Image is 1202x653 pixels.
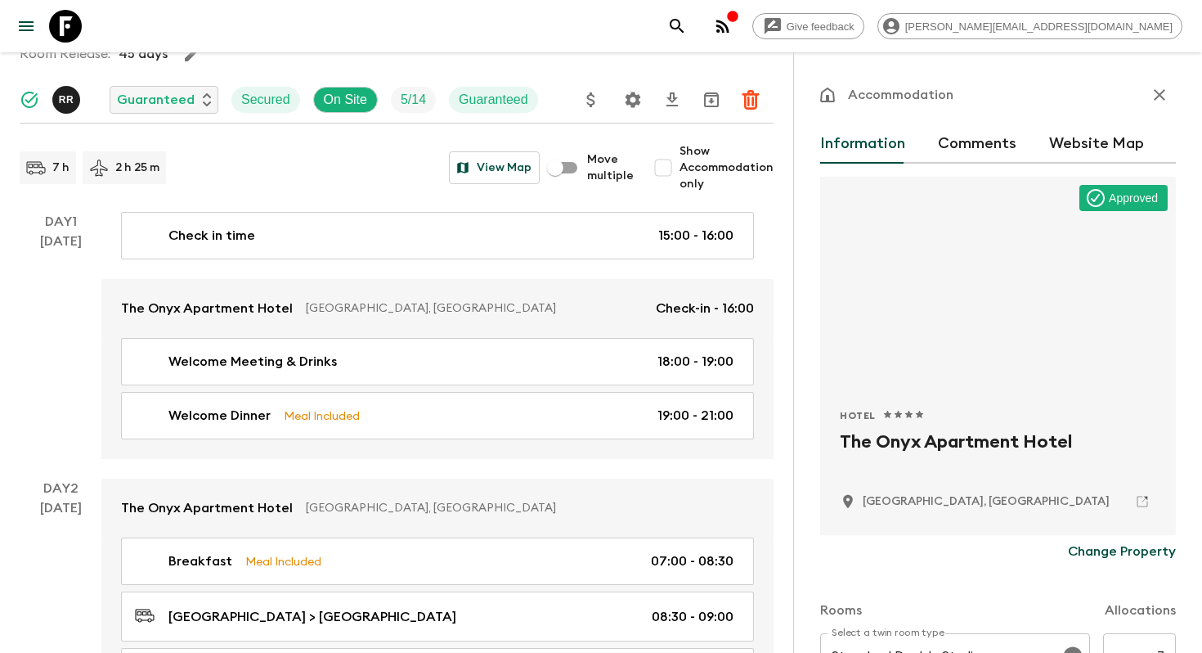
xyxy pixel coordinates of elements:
[52,91,83,104] span: Roland Rau
[168,552,232,571] p: Breakfast
[575,83,608,116] button: Update Price, Early Bird Discount and Costs
[656,83,688,116] button: Download CSV
[121,392,754,439] a: Welcome DinnerMeal Included19:00 - 21:00
[313,87,378,113] div: On Site
[657,352,733,372] p: 18:00 - 19:00
[877,13,1182,39] div: [PERSON_NAME][EMAIL_ADDRESS][DOMAIN_NAME]
[832,626,944,640] label: Select a twin room type
[820,601,862,620] p: Rooms
[1105,601,1176,620] p: Allocations
[1068,542,1176,561] p: Change Property
[121,212,754,259] a: Check in time15:00 - 16:00
[449,151,540,184] button: View Map
[168,607,456,627] p: [GEOGRAPHIC_DATA] > [GEOGRAPHIC_DATA]
[656,299,754,318] p: Check-in - 16:00
[734,83,767,116] button: Delete
[1068,535,1176,568] button: Change Property
[121,538,754,585] a: BreakfastMeal Included07:00 - 08:30
[20,479,101,498] p: Day 2
[848,85,953,105] p: Accommodation
[20,212,101,232] p: Day 1
[651,552,733,571] p: 07:00 - 08:30
[20,44,110,64] p: Room Release:
[168,352,337,372] p: Welcome Meeting & Drinks
[101,479,774,538] a: The Onyx Apartment Hotel[GEOGRAPHIC_DATA], [GEOGRAPHIC_DATA]
[121,299,293,318] p: The Onyx Apartment Hotel
[652,607,733,627] p: 08:30 - 09:00
[121,498,293,518] p: The Onyx Apartment Hotel
[168,406,271,426] p: Welcome Dinner
[820,124,905,164] button: Information
[10,10,43,43] button: menu
[52,86,83,114] button: RR
[117,90,195,110] p: Guaranteed
[658,226,733,245] p: 15:00 - 16:00
[896,20,1182,33] span: [PERSON_NAME][EMAIL_ADDRESS][DOMAIN_NAME]
[752,13,864,39] a: Give feedback
[1049,124,1144,164] button: Website Map
[119,44,168,64] p: 45 days
[657,406,733,426] p: 19:00 - 21:00
[231,87,300,113] div: Secured
[52,160,70,176] p: 7 h
[324,90,367,110] p: On Site
[115,160,159,176] p: 2 h 25 m
[1109,190,1158,206] p: Approved
[587,151,634,184] span: Move multiple
[59,93,74,106] p: R R
[121,338,754,385] a: Welcome Meeting & Drinks18:00 - 19:00
[938,124,1016,164] button: Comments
[679,143,774,192] span: Show Accommodation only
[20,90,39,110] svg: Synced Successfully
[695,83,728,116] button: Archive (Completed, Cancelled or Unsynced Departures only)
[306,300,643,317] p: [GEOGRAPHIC_DATA], [GEOGRAPHIC_DATA]
[101,279,774,338] a: The Onyx Apartment Hotel[GEOGRAPHIC_DATA], [GEOGRAPHIC_DATA]Check-in - 16:00
[391,87,436,113] div: Trip Fill
[661,10,693,43] button: search adventures
[121,592,754,642] a: [GEOGRAPHIC_DATA] > [GEOGRAPHIC_DATA]08:30 - 09:00
[168,226,255,245] p: Check in time
[284,407,360,425] p: Meal Included
[840,409,876,422] span: Hotel
[617,83,649,116] button: Settings
[459,90,528,110] p: Guaranteed
[840,429,1156,481] h2: The Onyx Apartment Hotel
[40,232,82,459] div: [DATE]
[863,493,1110,510] p: Cape Town, South Africa
[306,500,741,516] p: [GEOGRAPHIC_DATA], [GEOGRAPHIC_DATA]
[778,20,863,33] span: Give feedback
[401,90,426,110] p: 5 / 14
[245,552,321,570] p: Meal Included
[241,90,290,110] p: Secured
[820,177,1176,390] div: Photo of The Onyx Apartment Hotel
